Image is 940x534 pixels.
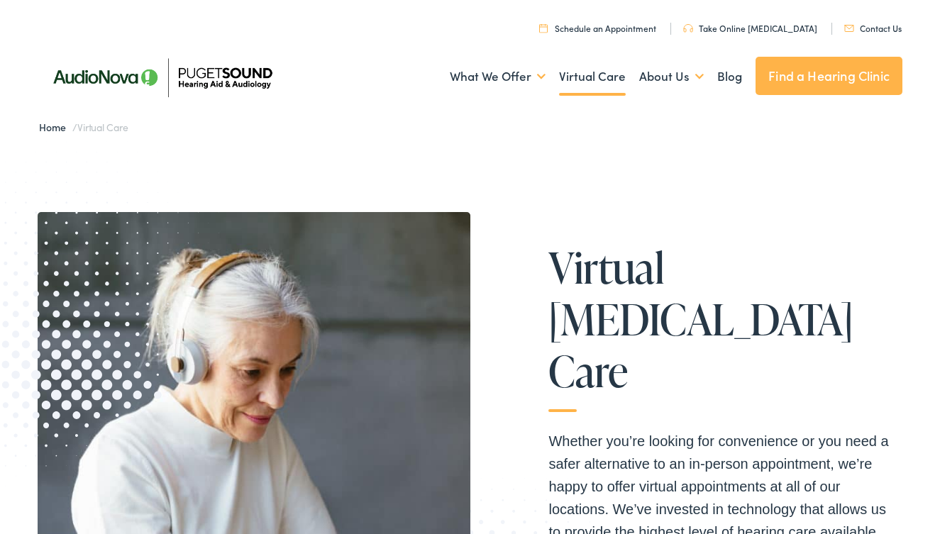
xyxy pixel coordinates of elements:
span: [MEDICAL_DATA] [548,296,853,343]
a: Find a Hearing Clinic [756,57,902,95]
a: About Us [639,50,704,103]
span: Virtual Care [77,120,128,134]
img: utility icon [683,24,693,33]
a: Schedule an Appointment [539,22,656,34]
span: Care [548,347,627,394]
a: Contact Us [844,22,902,34]
a: Home [39,120,72,134]
span: / [39,120,128,134]
span: Virtual [548,244,664,291]
img: utility icon [539,23,548,33]
a: Take Online [MEDICAL_DATA] [683,22,817,34]
img: utility icon [844,25,854,32]
a: Virtual Care [559,50,626,103]
a: Blog [717,50,742,103]
a: What We Offer [450,50,546,103]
